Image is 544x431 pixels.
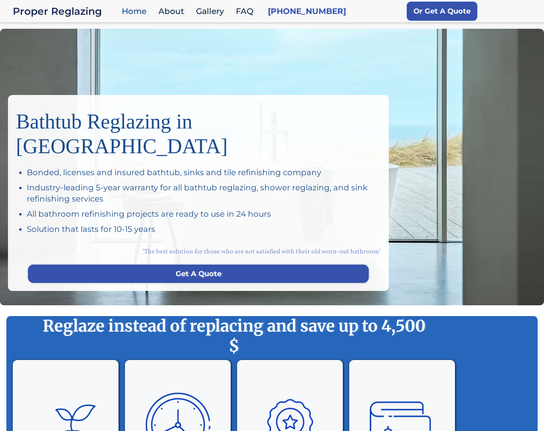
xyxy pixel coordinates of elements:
a: Get A Quote [28,265,369,283]
div: All bathroom refinishing projects are ready to use in 24 hours [27,208,381,219]
strong: Reglaze instead of replacing and save up to 4,500 $ [29,316,439,356]
a: [PHONE_NUMBER] [268,6,346,17]
h1: Bathtub Reglazing in [GEOGRAPHIC_DATA] [16,103,381,159]
div: Bonded, licenses and insured bathtub, sinks and tile refinishing company [27,167,381,178]
a: Gallery [192,3,232,20]
a: Or Get A Quote [407,2,477,21]
div: "The best solution for those who are not satisfied with their old worn-out bathroom" [16,239,381,265]
a: About [154,3,192,20]
div: Industry-leading 5-year warranty for all bathtub reglazing, shower reglazing, and sink refinishin... [27,182,381,204]
div: Proper Reglazing [13,6,118,17]
a: Home [118,3,154,20]
a: FAQ [232,3,261,20]
div: Solution that lasts for 10-15 years [27,223,381,235]
a: home [13,6,118,17]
